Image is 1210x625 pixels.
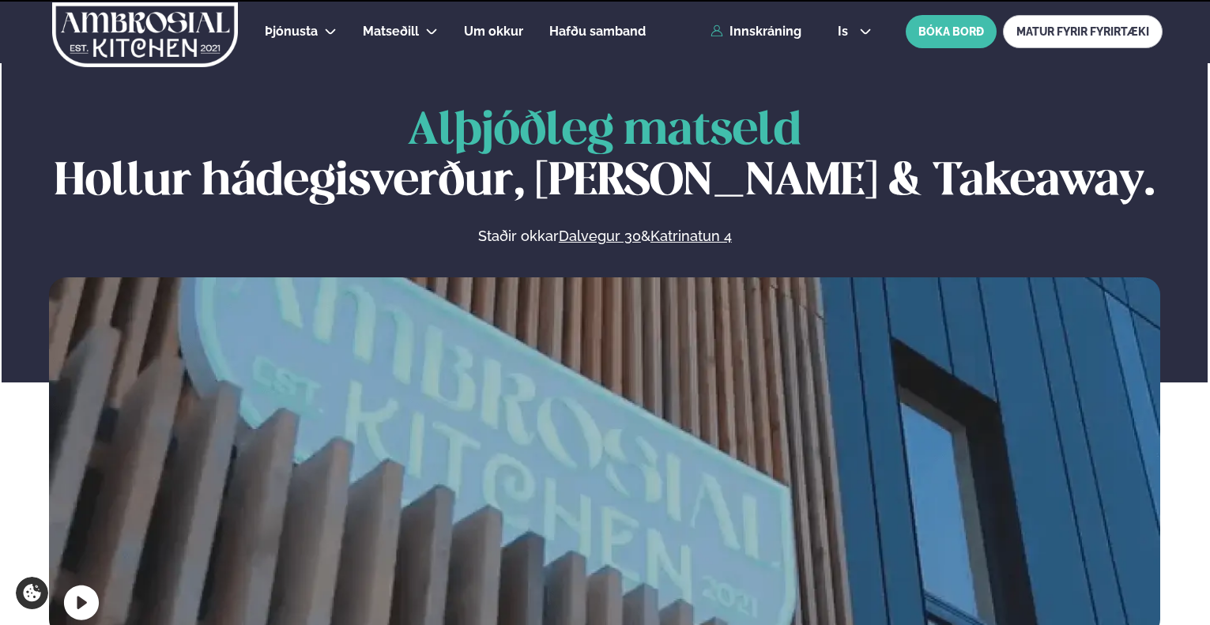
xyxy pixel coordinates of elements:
span: Matseðill [363,24,419,39]
h1: Hollur hádegisverður, [PERSON_NAME] & Takeaway. [49,107,1160,208]
a: Innskráning [711,24,801,39]
button: is [825,25,884,38]
a: Um okkur [464,22,523,41]
p: Staðir okkar & [306,227,903,246]
img: logo [51,2,239,67]
span: Hafðu samband [549,24,646,39]
button: BÓKA BORÐ [906,15,997,48]
a: Þjónusta [265,22,318,41]
a: Matseðill [363,22,419,41]
a: Katrinatun 4 [650,227,732,246]
span: Um okkur [464,24,523,39]
span: Alþjóðleg matseld [408,110,801,153]
a: MATUR FYRIR FYRIRTÆKI [1003,15,1163,48]
a: Hafðu samband [549,22,646,41]
a: Dalvegur 30 [559,227,641,246]
span: is [838,25,853,38]
a: Cookie settings [16,577,48,609]
span: Þjónusta [265,24,318,39]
